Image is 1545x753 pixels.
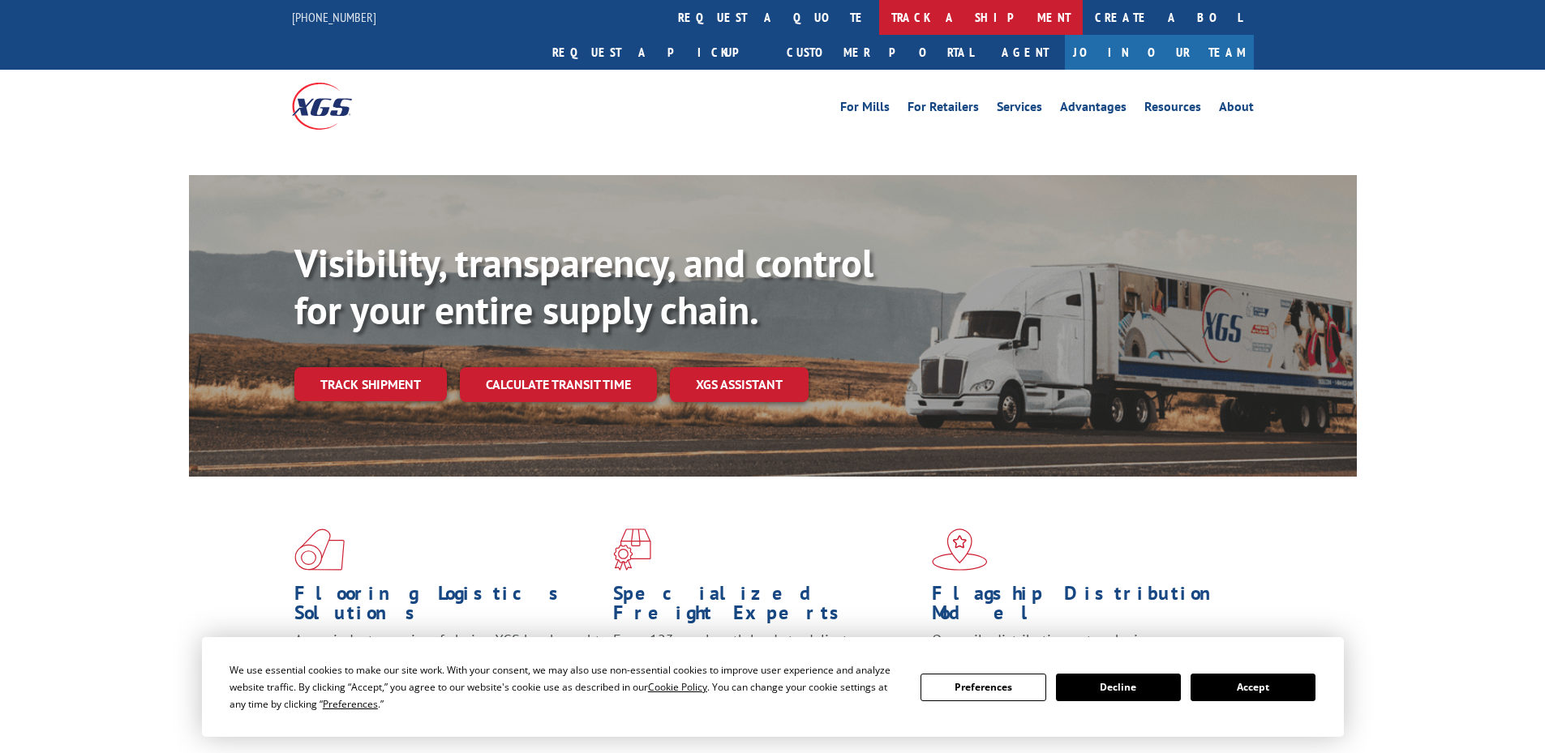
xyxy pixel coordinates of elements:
[921,674,1045,701] button: Preferences
[613,528,651,571] img: xgs-icon-focused-on-flooring-red
[908,101,979,118] a: For Retailers
[1219,101,1254,118] a: About
[460,367,657,402] a: Calculate transit time
[230,661,901,712] div: We use essential cookies to make our site work. With your consent, we may also use non-essential ...
[294,237,873,335] b: Visibility, transparency, and control for your entire supply chain.
[840,101,890,118] a: For Mills
[1144,101,1201,118] a: Resources
[932,584,1238,631] h1: Flagship Distribution Model
[932,528,988,571] img: xgs-icon-flagship-distribution-model-red
[294,584,601,631] h1: Flooring Logistics Solutions
[985,35,1065,70] a: Agent
[294,631,600,688] span: As an industry carrier of choice, XGS has brought innovation and dedication to flooring logistics...
[1060,101,1127,118] a: Advantages
[1191,674,1315,701] button: Accept
[775,35,985,70] a: Customer Portal
[613,584,920,631] h1: Specialized Freight Experts
[1065,35,1254,70] a: Join Our Team
[294,367,447,401] a: Track shipment
[648,680,707,694] span: Cookie Policy
[670,367,809,402] a: XGS ASSISTANT
[292,9,376,25] a: [PHONE_NUMBER]
[1056,674,1181,701] button: Decline
[997,101,1042,118] a: Services
[202,637,1344,737] div: Cookie Consent Prompt
[323,697,378,711] span: Preferences
[613,631,920,703] p: From 123 overlength loads to delicate cargo, our experienced staff knows the best way to move you...
[294,528,345,571] img: xgs-icon-total-supply-chain-intelligence-red
[932,631,1230,669] span: Our agile distribution network gives you nationwide inventory management on demand.
[540,35,775,70] a: Request a pickup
